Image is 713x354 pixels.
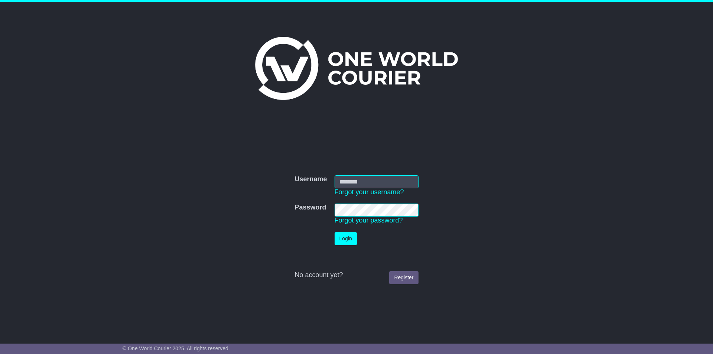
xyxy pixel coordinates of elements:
span: © One World Courier 2025. All rights reserved. [123,345,230,351]
img: One World [255,37,458,100]
label: Username [294,175,327,184]
a: Forgot your username? [335,188,404,196]
button: Login [335,232,357,245]
label: Password [294,204,326,212]
div: No account yet? [294,271,418,279]
a: Forgot your password? [335,217,403,224]
a: Register [389,271,418,284]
